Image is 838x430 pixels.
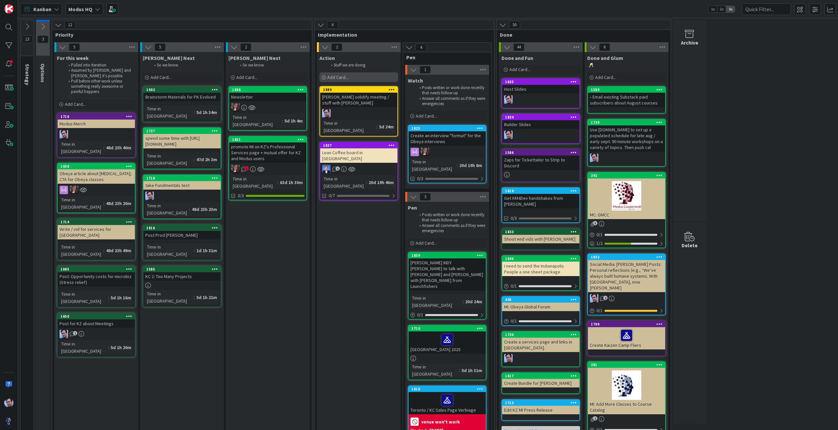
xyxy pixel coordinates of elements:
[366,179,367,186] span: :
[458,162,484,169] div: 20d 19h 8m
[588,125,665,152] div: Use [DOMAIN_NAME] to set up a populated schedule for late aug / early sept. 90 minute workshops o...
[58,313,135,328] div: 1650Post for KZ about Meetings
[501,296,580,326] a: 445MI: Obeya Global Forum0/1
[587,253,666,315] a: 1832Social Media: [PERSON_NAME] Posts: Personal reflections (e.g., “We’ve always built humane sys...
[502,262,579,276] div: I need to send the Indianapolis People a one sheet package
[708,6,717,12] span: 1x
[502,95,579,104] div: JB
[322,175,366,190] div: Time in [GEOGRAPHIC_DATA]
[505,150,579,155] div: 1586
[229,103,306,112] div: TD
[511,318,517,325] span: 0 / 1
[22,35,33,43] span: 13
[327,74,348,80] span: Add Card...
[283,117,304,124] div: 5d 1h 4m
[596,231,603,238] span: 0 / 1
[502,256,579,276] div: 1846I need to send the Indianapolis People a one sheet package
[409,258,486,290] div: [PERSON_NAME] INDY [PERSON_NAME] to talk with [PERSON_NAME] and [PERSON_NAME] with [PERSON_NAME] ...
[409,331,486,354] div: [GEOGRAPHIC_DATA] 2025
[61,164,135,169] div: 1658
[504,131,513,139] img: JB
[509,21,520,29] span: 50
[502,85,579,93] div: Host Slides
[143,192,221,200] div: JB
[742,3,791,15] input: Quick Filter...
[323,87,397,92] div: 1889
[588,400,665,414] div: MI: Add More Classes to Course Catalog
[151,74,172,80] span: Add Card...
[505,374,579,378] div: 1817
[60,340,108,355] div: Time in [GEOGRAPHIC_DATA]
[143,175,221,190] div: 1718take Fundmentals test
[57,266,136,308] a: 1885Post: Opportunity costs for microbiz (Stress relief)Time in [GEOGRAPHIC_DATA]:5d 1h 16m
[588,120,665,125] div: 1739
[58,266,135,287] div: 1885Post: Opportunity costs for microbiz (Stress relief)
[502,332,579,338] div: 1736
[502,120,579,129] div: Builder Slides
[320,87,397,93] div: 1889
[588,294,665,303] div: JB
[502,297,579,311] div: 445MI: Obeya Global Forum
[502,354,579,363] div: JB
[588,120,665,152] div: 1739Use [DOMAIN_NAME] to set up a populated schedule for late aug / early sept. 90 minute worksho...
[411,126,486,131] div: 1825
[232,87,306,92] div: 1886
[501,372,580,394] a: 1817Create Bundle for [PERSON_NAME]
[502,229,579,235] div: 1833
[143,86,221,122] a: 1602Brainstorm Materials for PK EvolvedTime in [GEOGRAPHIC_DATA]:5d 1h 34m
[377,123,395,130] div: 5d 24m
[588,362,665,414] div: 381MI: Add More Classes to Course Catalog
[104,144,133,151] div: 48d 23h 40m
[143,181,221,190] div: take Fundmentals test
[502,229,579,243] div: 1833Shoot end vids with [PERSON_NAME]
[509,66,530,72] span: Add Card...
[61,267,135,271] div: 1885
[410,158,457,173] div: Time in [GEOGRAPHIC_DATA]
[505,256,579,261] div: 1846
[501,255,580,291] a: 1846I need to send the Indianapolis People a one sheet package0/1
[146,129,221,133] div: 1737
[322,109,331,118] img: JB
[323,143,397,148] div: 1837
[145,105,194,120] div: Time in [GEOGRAPHIC_DATA]
[228,136,307,200] a: 1651promote MI on KZ's Professional Services page + mutual offer for KZ and Modus usersTDTime in ...
[500,31,663,38] span: Done
[410,294,463,309] div: Time in [GEOGRAPHIC_DATA]
[588,87,665,107] div: 1589• Email existing Substack paid subscribers about August courses
[505,189,579,193] div: 1819
[195,109,219,116] div: 5d 1h 34m
[146,226,221,230] div: 1816
[33,5,51,13] span: Kanban
[145,290,194,305] div: Time in [GEOGRAPHIC_DATA]
[57,163,136,213] a: 1658Obeya article about [MEDICAL_DATA]; CTA for Obeya classesTDTime in [GEOGRAPHIC_DATA]:48d 23h 20m
[231,114,282,128] div: Time in [GEOGRAPHIC_DATA]
[229,137,306,142] div: 1651
[463,298,464,305] span: :
[108,294,109,301] span: :
[501,331,580,367] a: 1736Create a services page and links in [GEOGRAPHIC_DATA].JB
[409,131,486,146] div: Create an interview "format" for the Obeya interviews
[109,294,133,301] div: 5d 1h 16m
[587,321,666,356] a: 1709Create Kaizen Camp Fliers
[409,386,486,392] div: 1818
[322,120,376,134] div: Time in [GEOGRAPHIC_DATA]
[320,148,397,163] div: Lean Coffee board in [GEOGRAPHIC_DATA]
[367,179,395,186] div: 20d 19h 46m
[236,74,257,80] span: Add Card...
[588,321,665,349] div: 1709Create Kaizen Camp Fliers
[58,130,135,139] div: JB
[195,294,219,301] div: 5d 1h 21m
[501,228,580,250] a: 1833Shoot end vids with [PERSON_NAME]
[277,179,278,186] span: :
[502,338,579,352] div: Create a services page and links in [GEOGRAPHIC_DATA].
[409,326,486,354] div: 1710[GEOGRAPHIC_DATA] 2025
[411,387,486,391] div: 1818
[143,87,221,101] div: 1602Brainstorm Materials for PK Evolved
[587,119,666,167] a: 1739Use [DOMAIN_NAME] to set up a populated schedule for late aug / early sept. 90 minute worksho...
[143,93,221,101] div: Brainstorm Materials for PK Evolved
[58,186,135,194] div: TD
[502,400,579,406] div: 1713
[104,200,133,207] div: 48d 23h 20m
[143,225,221,239] div: 1816Post Prod [PERSON_NAME]
[590,154,598,162] img: JB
